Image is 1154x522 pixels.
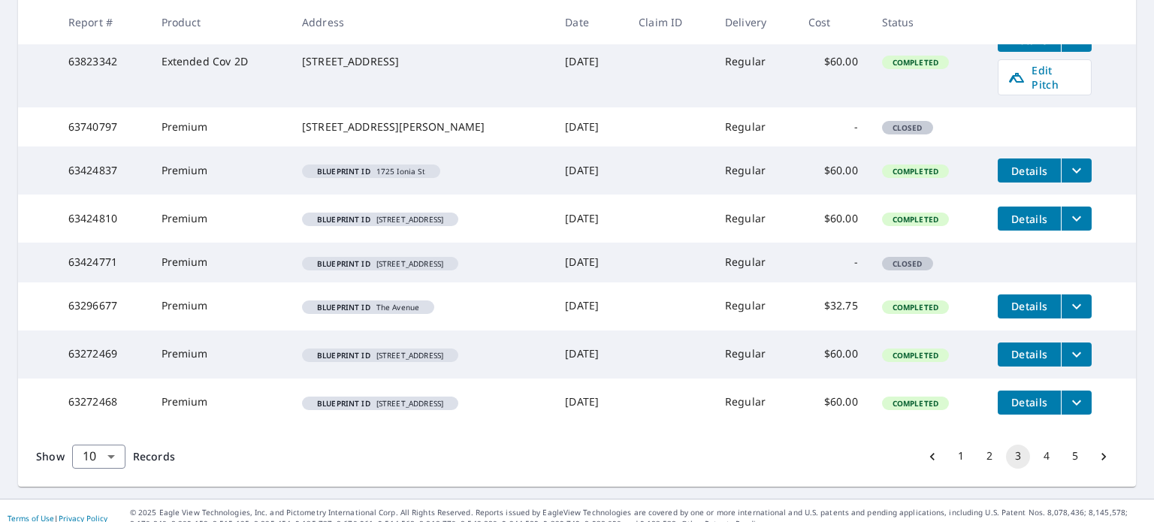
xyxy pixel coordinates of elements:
[713,330,796,379] td: Regular
[1061,342,1092,367] button: filesDropdownBtn-63272469
[302,54,541,69] div: [STREET_ADDRESS]
[1092,445,1116,469] button: Go to next page
[553,16,627,107] td: [DATE]
[713,243,796,282] td: Regular
[1061,294,1092,318] button: filesDropdownBtn-63296677
[56,195,150,243] td: 63424810
[72,445,125,469] div: Show 10 records
[1007,164,1052,178] span: Details
[150,146,290,195] td: Premium
[998,59,1092,95] a: Edit Pitch
[998,391,1061,415] button: detailsBtn-63272468
[133,449,175,463] span: Records
[308,352,452,359] span: [STREET_ADDRESS]
[56,243,150,282] td: 63424771
[553,243,627,282] td: [DATE]
[1007,347,1052,361] span: Details
[308,216,452,223] span: [STREET_ADDRESS]
[998,207,1061,231] button: detailsBtn-63424810
[713,379,796,427] td: Regular
[553,107,627,146] td: [DATE]
[317,167,370,175] em: Blueprint ID
[1007,63,1082,92] span: Edit Pitch
[317,352,370,359] em: Blueprint ID
[150,282,290,330] td: Premium
[713,107,796,146] td: Regular
[796,146,870,195] td: $60.00
[884,214,947,225] span: Completed
[998,158,1061,183] button: detailsBtn-63424837
[884,122,932,133] span: Closed
[884,57,947,68] span: Completed
[553,195,627,243] td: [DATE]
[317,400,370,407] em: Blueprint ID
[713,146,796,195] td: Regular
[1061,207,1092,231] button: filesDropdownBtn-63424810
[1007,212,1052,226] span: Details
[998,342,1061,367] button: detailsBtn-63272469
[36,449,65,463] span: Show
[920,445,944,469] button: Go to previous page
[317,260,370,267] em: Blueprint ID
[317,303,370,311] em: Blueprint ID
[884,258,932,269] span: Closed
[72,436,125,478] div: 10
[796,243,870,282] td: -
[308,260,452,267] span: [STREET_ADDRESS]
[1007,299,1052,313] span: Details
[713,16,796,107] td: Regular
[796,330,870,379] td: $60.00
[56,146,150,195] td: 63424837
[150,195,290,243] td: Premium
[1061,158,1092,183] button: filesDropdownBtn-63424837
[884,166,947,177] span: Completed
[918,445,1118,469] nav: pagination navigation
[1063,445,1087,469] button: Go to page 5
[308,400,452,407] span: [STREET_ADDRESS]
[308,167,434,175] span: 1725 Ionia St
[308,303,428,311] span: The Avenue
[998,294,1061,318] button: detailsBtn-63296677
[796,16,870,107] td: $60.00
[150,330,290,379] td: Premium
[796,195,870,243] td: $60.00
[317,216,370,223] em: Blueprint ID
[56,379,150,427] td: 63272468
[56,330,150,379] td: 63272469
[553,146,627,195] td: [DATE]
[713,195,796,243] td: Regular
[1061,391,1092,415] button: filesDropdownBtn-63272468
[150,379,290,427] td: Premium
[553,379,627,427] td: [DATE]
[884,302,947,312] span: Completed
[796,379,870,427] td: $60.00
[553,282,627,330] td: [DATE]
[949,445,973,469] button: Go to page 1
[302,119,541,134] div: [STREET_ADDRESS][PERSON_NAME]
[977,445,1001,469] button: Go to page 2
[1006,445,1030,469] button: page 3
[56,282,150,330] td: 63296677
[150,243,290,282] td: Premium
[713,282,796,330] td: Regular
[56,16,150,107] td: 63823342
[884,398,947,409] span: Completed
[553,330,627,379] td: [DATE]
[884,350,947,361] span: Completed
[1035,445,1059,469] button: Go to page 4
[150,16,290,107] td: Extended Cov 2D
[56,107,150,146] td: 63740797
[150,107,290,146] td: Premium
[1007,395,1052,409] span: Details
[796,107,870,146] td: -
[796,282,870,330] td: $32.75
